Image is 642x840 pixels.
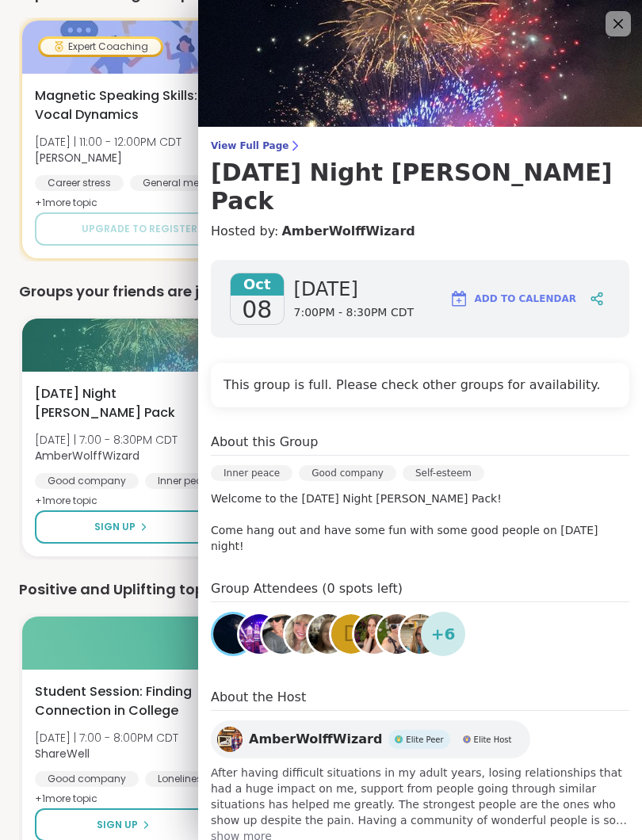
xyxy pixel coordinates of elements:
[35,510,208,544] button: Sign Up
[237,612,281,656] a: Brandon84
[375,612,419,656] a: Adrienne_QueenOfTheDawn
[449,289,468,308] img: ShareWell Logomark
[306,612,350,656] a: AliciaMarie
[40,39,161,55] div: Expert Coaching
[130,175,264,191] div: General mental health
[35,432,178,448] span: [DATE] | 7:00 - 8:30PM CDT
[442,280,583,318] button: Add to Calendar
[35,771,139,787] div: Good company
[211,612,255,656] a: QueenOfTheNight
[19,578,623,601] div: Positive and Uplifting topics
[211,720,530,758] a: AmberWolffWizardAmberWolffWizardElite PeerElite PeerElite HostElite Host
[308,614,348,654] img: AliciaMarie
[35,212,271,246] button: Upgrade to register now
[294,305,414,321] span: 7:00PM - 8:30PM CDT
[35,86,200,124] span: Magnetic Speaking Skills: Vocal Dynamics
[211,765,629,828] span: After having difficult situations in my adult years, losing relationships that had a huge impact ...
[239,614,279,654] img: Brandon84
[475,292,576,306] span: Add to Calendar
[35,746,90,762] b: ShareWell
[249,730,382,749] span: AmberWolffWizard
[211,491,629,554] p: Welcome to the [DATE] Night [PERSON_NAME] Pack! Come hang out and have some fun with some good pe...
[35,150,122,166] b: [PERSON_NAME]
[211,579,629,602] h4: Group Attendees (0 spots left)
[400,614,440,654] img: Jill_B_Gratitude
[211,158,629,216] h3: [DATE] Night [PERSON_NAME] Pack
[35,730,178,746] span: [DATE] | 7:00 - 8:00PM CDT
[213,614,253,654] img: QueenOfTheNight
[285,614,325,654] img: MarciLotter
[354,614,394,654] img: shelleehance
[145,473,227,489] div: Inner peace
[145,771,220,787] div: Loneliness
[231,273,284,296] span: Oct
[35,448,139,464] b: AmberWolffWizard
[211,139,629,152] span: View Full Page
[97,818,138,832] span: Sign Up
[431,622,456,646] span: + 6
[94,520,136,534] span: Sign Up
[262,614,302,654] img: jodi1
[217,727,243,752] img: AmberWolffWizard
[463,735,471,743] img: Elite Host
[395,735,403,743] img: Elite Peer
[403,465,484,481] div: Self-esteem
[211,465,292,481] div: Inner peace
[224,376,617,395] h4: This group is full. Please check other groups for availability.
[398,612,442,656] a: Jill_B_Gratitude
[299,465,396,481] div: Good company
[242,296,272,324] span: 08
[211,222,629,241] h4: Hosted by:
[343,619,359,650] span: d
[474,734,512,746] span: Elite Host
[294,277,414,302] span: [DATE]
[35,384,200,422] span: [DATE] Night [PERSON_NAME] Pack
[211,688,629,711] h4: About the Host
[35,134,182,150] span: [DATE] | 11:00 - 12:00PM CDT
[35,473,139,489] div: Good company
[211,433,318,452] h4: About this Group
[211,139,629,216] a: View Full Page[DATE] Night [PERSON_NAME] Pack
[281,222,415,241] a: AmberWolffWizard
[377,614,417,654] img: Adrienne_QueenOfTheDawn
[82,222,224,236] span: Upgrade to register now
[283,612,327,656] a: MarciLotter
[35,175,124,191] div: Career stress
[260,612,304,656] a: jodi1
[352,612,396,656] a: shelleehance
[329,612,373,656] a: d
[35,682,200,720] span: Student Session: Finding Connection in College
[406,734,443,746] span: Elite Peer
[19,281,623,303] div: Groups your friends are joining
